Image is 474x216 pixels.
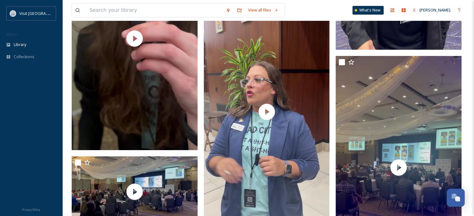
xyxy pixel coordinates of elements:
span: [PERSON_NAME] [419,7,450,13]
input: Search your library [86,3,223,17]
button: Open Chat [447,189,465,207]
img: QCCVB_VISIT_vert_logo_4c_tagline_122019.svg [10,10,16,16]
span: Visit [GEOGRAPHIC_DATA] [19,10,68,16]
span: MEDIA [6,32,17,37]
span: Collections [14,54,34,60]
span: Library [14,42,26,48]
span: Privacy Policy [22,208,40,212]
a: Privacy Policy [22,205,40,213]
a: [PERSON_NAME] [409,4,453,16]
a: What's New [352,6,384,15]
a: View all files [245,4,281,16]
